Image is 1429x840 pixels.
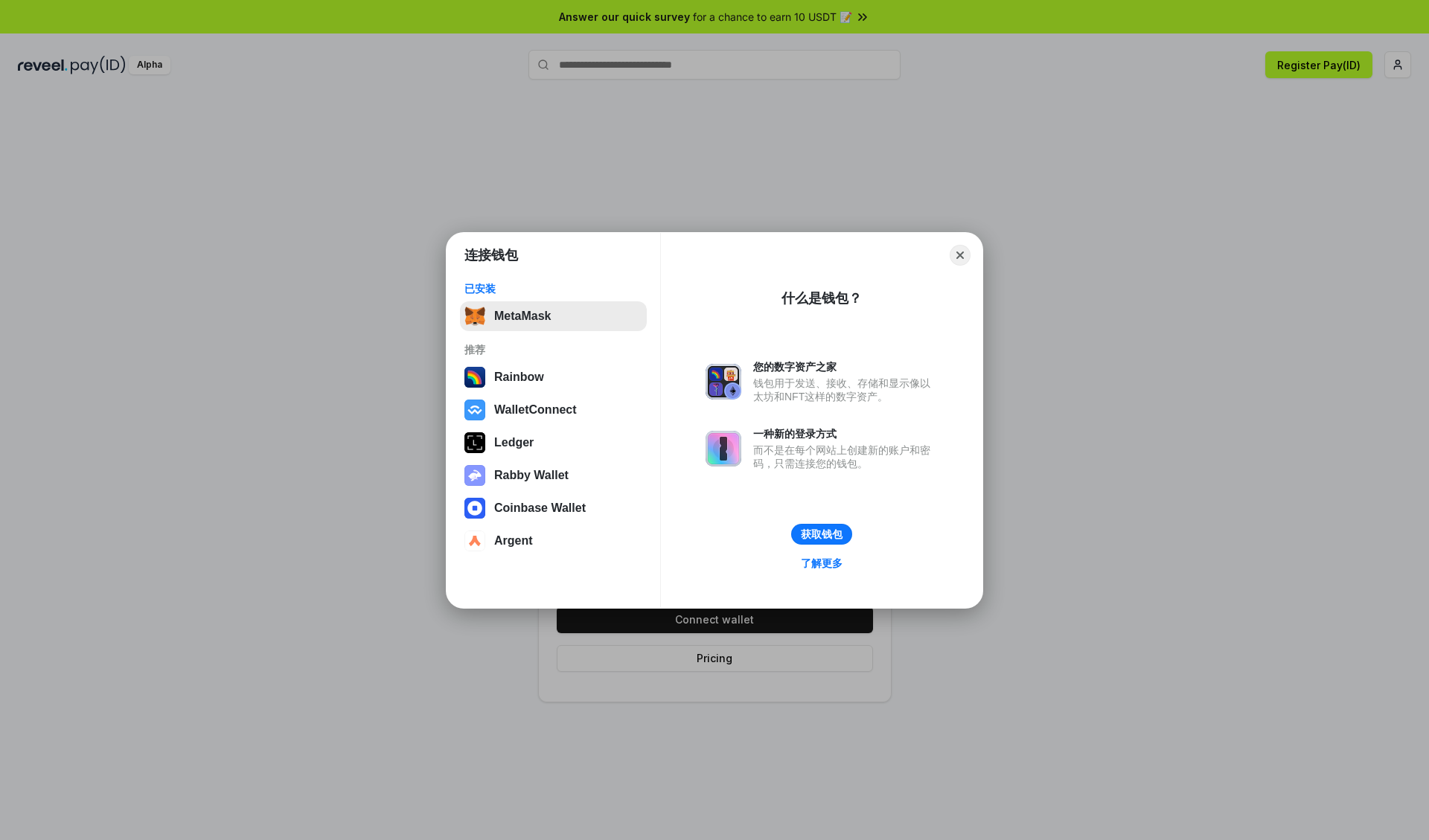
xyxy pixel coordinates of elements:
[494,534,533,548] div: Argent
[801,557,843,570] div: 了解更多
[753,360,938,373] div: 您的数字资产之家
[460,461,647,490] button: Rabby Wallet
[494,469,569,482] div: Rabby Wallet
[464,432,485,453] img: svg+xml,%3Csvg%20xmlns%3D%22http%3A%2F%2Fwww.w3.org%2F2000%2Fsvg%22%20width%3D%2228%22%20height%3...
[494,501,586,515] div: Coinbase Wallet
[801,528,843,541] div: 获取钱包
[494,310,551,323] div: MetaMask
[494,403,577,417] div: WalletConnect
[494,436,534,449] div: Ledger
[792,554,851,573] a: 了解更多
[460,301,647,331] button: MetaMask
[950,245,971,266] button: Close
[781,289,862,307] div: 什么是钱包？
[753,376,938,403] div: 钱包用于发送、接收、存储和显示像以太坊和NFT这样的数字资产。
[464,246,518,264] h1: 连接钱包
[464,400,485,420] img: svg+xml,%3Csvg%20width%3D%2228%22%20height%3D%2228%22%20viewBox%3D%220%200%2028%2028%22%20fill%3D...
[460,493,647,523] button: Coinbase Wallet
[753,427,938,440] div: 一种新的登录方式
[464,530,485,551] img: svg+xml,%3Csvg%20width%3D%2228%22%20height%3D%2228%22%20viewBox%3D%220%200%2028%2028%22%20fill%3D...
[753,443,938,470] div: 而不是在每个网站上创建新的账户和密码，只需连接您的钱包。
[460,395,647,425] button: WalletConnect
[791,524,852,545] button: 获取钱包
[464,343,642,356] div: 推荐
[464,465,485,486] img: svg+xml,%3Csvg%20xmlns%3D%22http%3A%2F%2Fwww.w3.org%2F2000%2Fsvg%22%20fill%3D%22none%22%20viewBox...
[464,306,485,327] img: svg+xml,%3Csvg%20fill%3D%22none%22%20height%3D%2233%22%20viewBox%3D%220%200%2035%2033%22%20width%...
[706,431,741,467] img: svg+xml,%3Csvg%20xmlns%3D%22http%3A%2F%2Fwww.w3.org%2F2000%2Fsvg%22%20fill%3D%22none%22%20viewBox...
[706,364,741,400] img: svg+xml,%3Csvg%20xmlns%3D%22http%3A%2F%2Fwww.w3.org%2F2000%2Fsvg%22%20fill%3D%22none%22%20viewBox...
[460,526,647,556] button: Argent
[460,428,647,458] button: Ledger
[464,282,642,295] div: 已安装
[464,498,485,519] img: svg+xml,%3Csvg%20width%3D%2228%22%20height%3D%2228%22%20viewBox%3D%220%200%2028%2028%22%20fill%3D...
[464,367,485,388] img: svg+xml,%3Csvg%20width%3D%22120%22%20height%3D%22120%22%20viewBox%3D%220%200%20120%20120%22%20fil...
[494,371,544,384] div: Rainbow
[460,362,647,392] button: Rainbow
